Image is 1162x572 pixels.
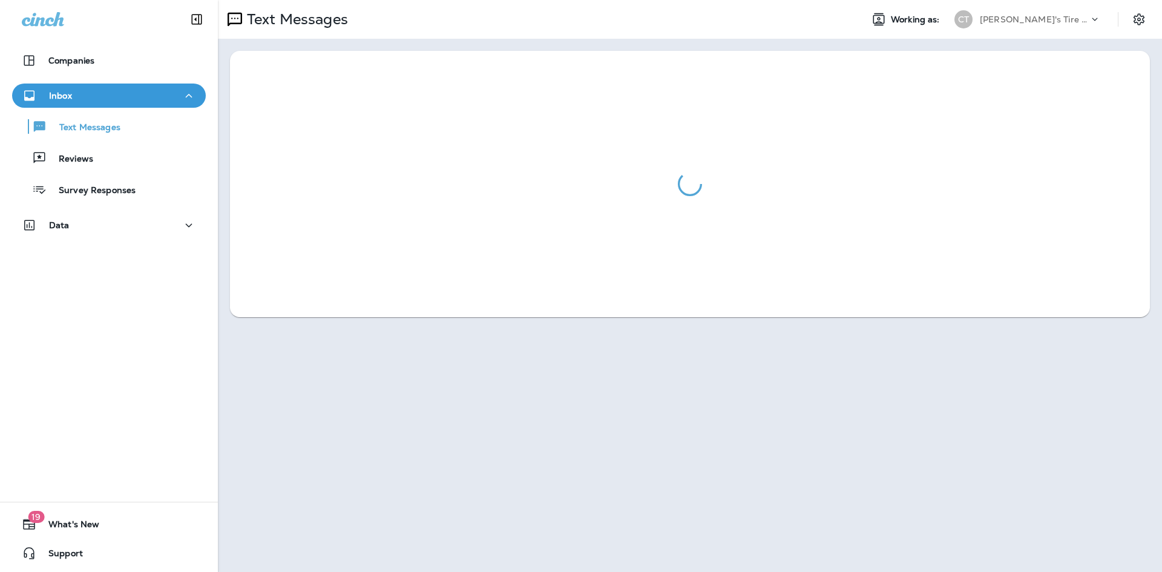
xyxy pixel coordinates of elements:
[12,84,206,108] button: Inbox
[36,548,83,563] span: Support
[12,48,206,73] button: Companies
[12,145,206,171] button: Reviews
[1128,8,1150,30] button: Settings
[28,511,44,523] span: 19
[12,177,206,202] button: Survey Responses
[954,10,973,28] div: CT
[47,122,120,134] p: Text Messages
[36,519,99,534] span: What's New
[12,213,206,237] button: Data
[49,91,72,100] p: Inbox
[12,541,206,565] button: Support
[48,56,94,65] p: Companies
[891,15,942,25] span: Working as:
[47,185,136,197] p: Survey Responses
[980,15,1089,24] p: [PERSON_NAME]'s Tire & Auto
[47,154,93,165] p: Reviews
[12,114,206,139] button: Text Messages
[180,7,214,31] button: Collapse Sidebar
[12,512,206,536] button: 19What's New
[49,220,70,230] p: Data
[242,10,348,28] p: Text Messages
